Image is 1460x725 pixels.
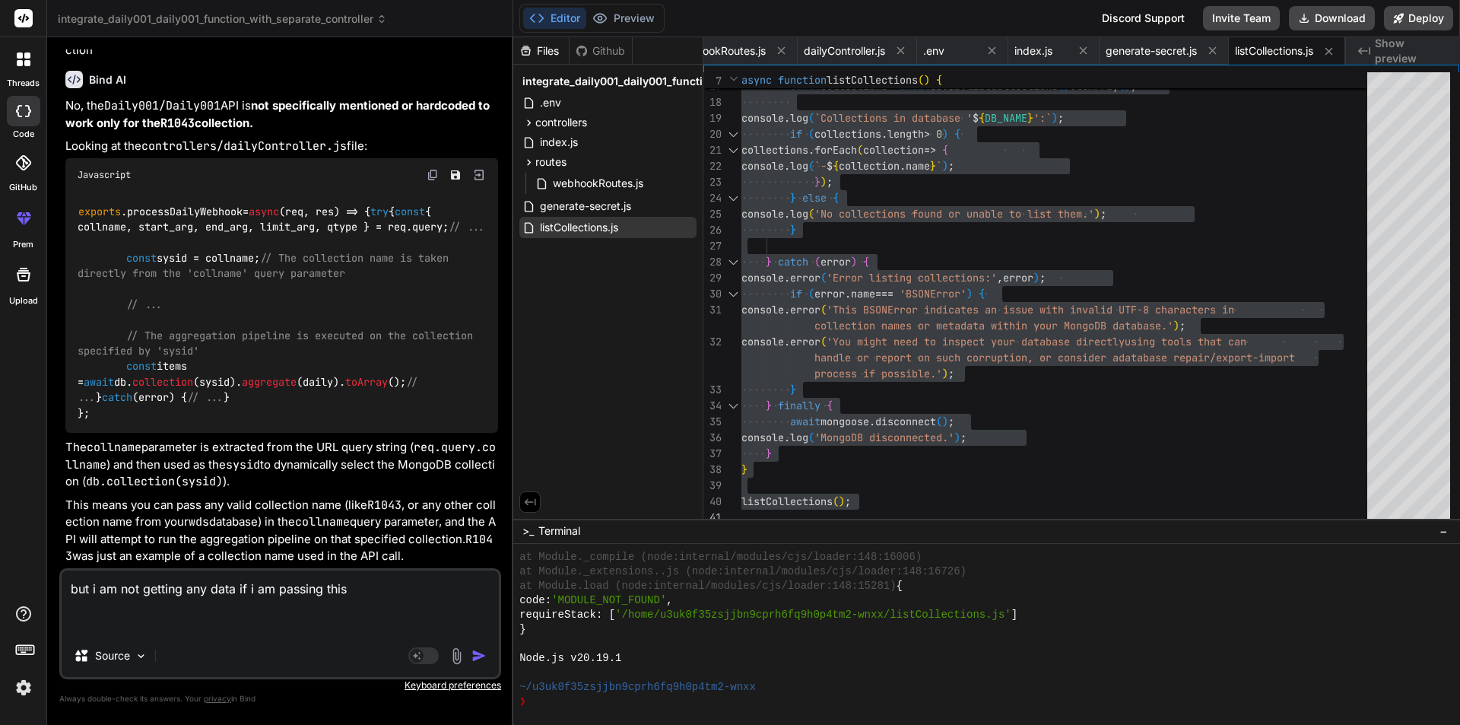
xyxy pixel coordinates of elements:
span: } [766,447,772,460]
span: query [412,220,443,234]
span: ( [833,494,839,508]
span: if [790,287,802,300]
span: . [784,303,790,316]
span: error [1003,271,1033,285]
textarea: but i am not getting any data if i am passing this [62,571,499,634]
code: req.query.collname [65,440,496,472]
span: 'No collections found or unable to list them.' [814,207,1094,221]
span: . [900,159,906,173]
code: db.collection(sysid) [86,474,223,489]
span: Javascript [78,169,131,181]
span: routes [535,154,567,170]
code: controllers/dailyController.js [141,138,347,154]
img: Pick Models [135,650,148,663]
span: ( [808,111,814,125]
label: Upload [9,294,38,307]
span: ( [808,207,814,221]
div: 35 [703,414,722,430]
span: 'MongoDB disconnected.' [814,431,954,444]
div: 32 [703,334,722,350]
div: 22 [703,158,722,174]
div: 30 [703,286,722,302]
span: if [790,127,802,141]
div: Click to collapse the range. [723,286,743,302]
span: } [790,383,796,396]
span: collections [741,143,808,157]
span: else [802,191,827,205]
span: ; [960,431,966,444]
span: . [845,287,851,300]
span: ; [827,175,833,189]
button: Preview [586,8,661,29]
span: } [814,175,820,189]
span: ) [954,431,960,444]
span: error [820,255,851,269]
div: Files [513,43,569,59]
p: Source [95,648,130,663]
span: name [851,287,875,300]
span: ( [936,415,942,428]
button: Editor [523,8,586,29]
p: The parameter is extracted from the URL query string ( ) and then used as the to dynamically sele... [65,439,498,491]
code: R1043 [65,532,493,564]
code: collname [295,514,350,529]
label: prem [13,238,33,251]
span: forEach [814,143,857,157]
span: const [126,360,157,374]
span: ) [966,287,973,300]
p: Looking at the file: [65,138,498,155]
div: 19 [703,110,722,126]
div: 33 [703,382,722,398]
span: . [784,159,790,173]
span: { [954,127,960,141]
span: console [741,271,784,285]
span: ; [1058,111,1064,125]
span: ( [820,335,827,348]
span: integrate_daily001_daily001_function_with_separate_controller [58,11,387,27]
span: log [790,159,808,173]
span: console [741,303,784,316]
span: console [741,335,784,348]
span: async [249,205,279,218]
div: 24 [703,190,722,206]
span: − [1439,523,1448,539]
code: sysid [226,457,260,472]
span: ( [808,159,814,173]
span: ) [1094,207,1100,221]
span: controllers [535,115,587,130]
span: . [881,127,887,141]
span: 'This BSONError indicates an issue with invalid UT [827,303,1131,316]
span: 'Error listing collections:' [827,271,997,285]
code: collname [87,440,141,455]
div: 40 [703,494,722,510]
p: No, the API is [65,97,498,132]
span: try [370,205,389,218]
div: 20 [703,126,722,142]
img: Open in Browser [472,168,486,182]
span: error [814,287,845,300]
div: 38 [703,462,722,478]
span: } [741,463,747,476]
div: 23 [703,174,722,190]
div: 36 [703,430,722,446]
img: copy [427,169,439,181]
span: ( [814,255,820,269]
button: Deploy [1384,6,1453,30]
span: // The collection name is taken directly from the 'collname' query parameter [78,251,455,280]
span: async [741,73,772,87]
span: mongoose [820,415,869,428]
span: . [784,271,790,285]
span: .env [923,43,944,59]
code: . = (req, res) => { { { collname, start_arg, end_arg, limit_arg, qtype } = req. ; sysid = collnam... [78,204,485,421]
span: 'You might need to inspect your database directly [827,335,1125,348]
span: $ [973,111,979,125]
code: wds [189,514,209,529]
span: database repair/export-import [1119,351,1295,364]
span: ❯ [519,695,527,709]
span: // ... [126,297,163,311]
label: GitHub [9,181,37,194]
span: using tools that can [1125,335,1246,348]
span: collection [132,375,193,389]
span: ; [1179,319,1185,332]
span: `- [814,159,827,173]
